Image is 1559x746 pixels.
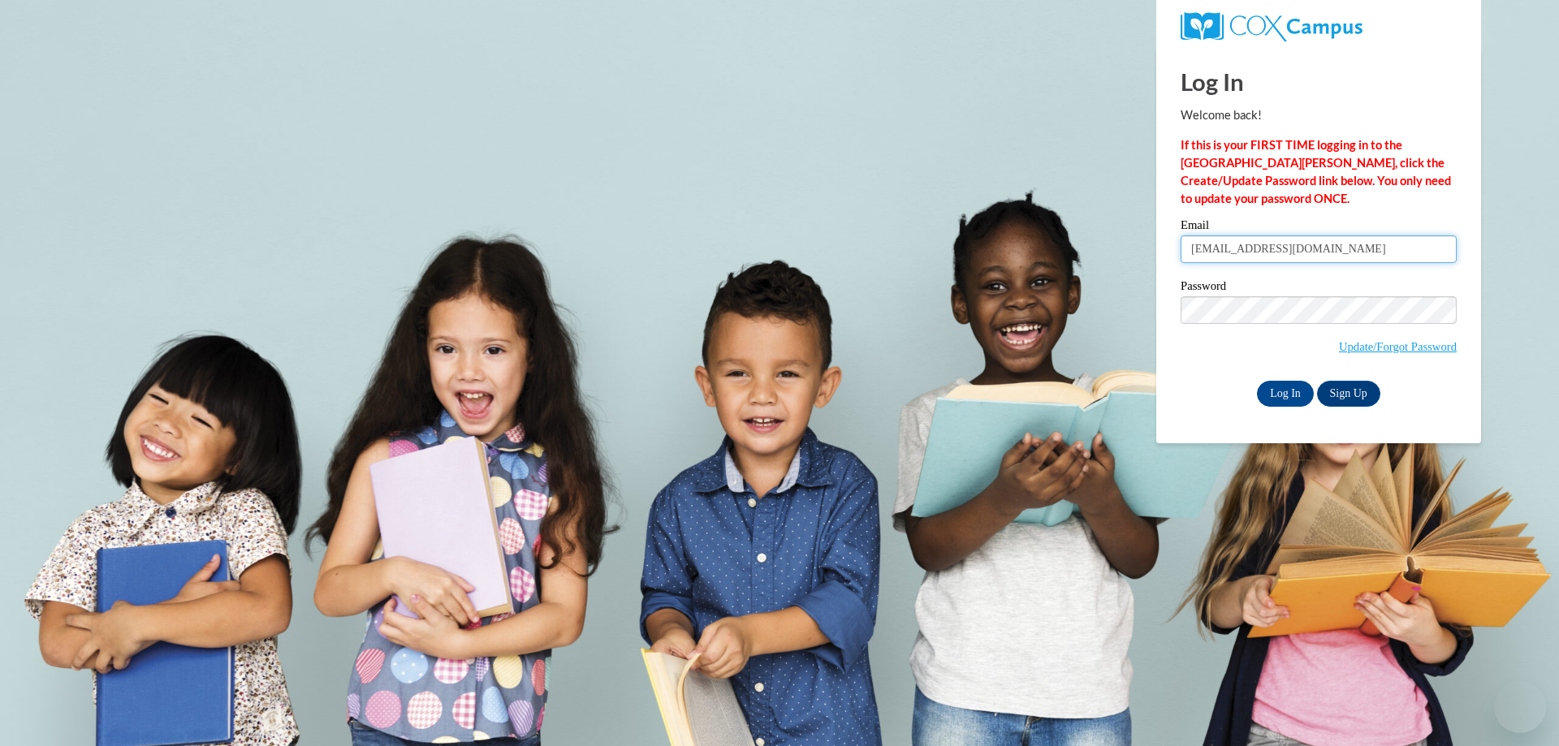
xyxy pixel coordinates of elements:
img: COX Campus [1181,12,1363,41]
iframe: Button to launch messaging window [1494,681,1546,733]
input: Log In [1257,381,1314,407]
a: Update/Forgot Password [1339,340,1457,353]
a: Sign Up [1317,381,1380,407]
label: Email [1181,219,1457,235]
h1: Log In [1181,65,1457,98]
p: Welcome back! [1181,106,1457,124]
label: Password [1181,280,1457,296]
a: COX Campus [1181,12,1457,41]
strong: If this is your FIRST TIME logging in to the [GEOGRAPHIC_DATA][PERSON_NAME], click the Create/Upd... [1181,138,1451,205]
